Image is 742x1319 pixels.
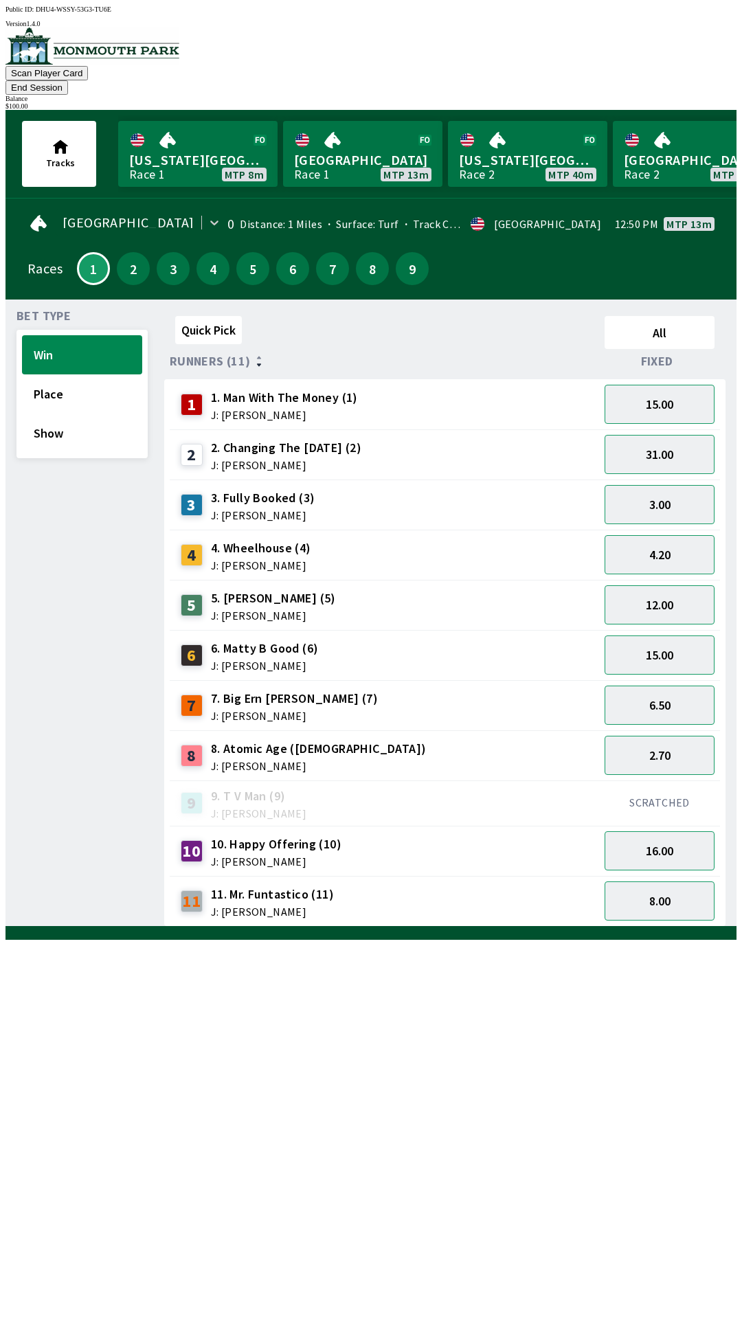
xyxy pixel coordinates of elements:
[227,218,234,229] div: 0
[396,252,429,285] button: 9
[211,409,358,420] span: J: [PERSON_NAME]
[294,151,431,169] span: [GEOGRAPHIC_DATA]
[211,389,358,407] span: 1. Man With The Money (1)
[646,843,673,859] span: 16.00
[649,497,671,512] span: 3.00
[211,640,319,657] span: 6. Matty B Good (6)
[605,831,715,870] button: 16.00
[181,444,203,466] div: 2
[605,796,715,809] div: SCRATCHED
[294,169,330,180] div: Race 1
[181,745,203,767] div: 8
[211,510,315,521] span: J: [PERSON_NAME]
[211,560,311,571] span: J: [PERSON_NAME]
[175,316,242,344] button: Quick Pick
[316,252,349,285] button: 7
[181,890,203,912] div: 11
[211,539,311,557] span: 4. Wheelhouse (4)
[646,447,673,462] span: 31.00
[63,217,194,228] span: [GEOGRAPHIC_DATA]
[170,356,251,367] span: Runners (11)
[22,414,142,453] button: Show
[22,121,96,187] button: Tracks
[181,695,203,717] div: 7
[120,264,146,273] span: 2
[236,252,269,285] button: 5
[129,169,165,180] div: Race 1
[649,697,671,713] span: 6.50
[181,840,203,862] div: 10
[276,252,309,285] button: 6
[383,169,429,180] span: MTP 13m
[280,264,306,273] span: 6
[599,354,720,368] div: Fixed
[5,20,737,27] div: Version 1.4.0
[624,169,660,180] div: Race 2
[170,354,599,368] div: Runners (11)
[605,585,715,624] button: 12.00
[211,787,306,805] span: 9. T V Man (9)
[22,335,142,374] button: Win
[359,264,385,273] span: 8
[211,760,427,771] span: J: [PERSON_NAME]
[211,906,334,917] span: J: [PERSON_NAME]
[611,325,708,341] span: All
[211,610,336,621] span: J: [PERSON_NAME]
[118,121,278,187] a: [US_STATE][GEOGRAPHIC_DATA]Race 1MTP 8m
[319,264,346,273] span: 7
[646,597,673,613] span: 12.00
[211,460,361,471] span: J: [PERSON_NAME]
[646,396,673,412] span: 15.00
[605,881,715,921] button: 8.00
[181,322,236,338] span: Quick Pick
[5,66,88,80] button: Scan Player Card
[605,385,715,424] button: 15.00
[5,5,737,13] div: Public ID:
[77,252,110,285] button: 1
[27,263,63,274] div: Races
[605,635,715,675] button: 15.00
[211,856,341,867] span: J: [PERSON_NAME]
[605,316,715,349] button: All
[181,394,203,416] div: 1
[16,311,71,322] span: Bet Type
[646,647,673,663] span: 15.00
[649,893,671,909] span: 8.00
[605,435,715,474] button: 31.00
[200,264,226,273] span: 4
[211,589,336,607] span: 5. [PERSON_NAME] (5)
[641,356,673,367] span: Fixed
[211,808,306,819] span: J: [PERSON_NAME]
[181,544,203,566] div: 4
[225,169,264,180] span: MTP 8m
[615,218,658,229] span: 12:50 PM
[211,886,334,903] span: 11. Mr. Funtastico (11)
[34,386,131,402] span: Place
[605,485,715,524] button: 3.00
[211,489,315,507] span: 3. Fully Booked (3)
[117,252,150,285] button: 2
[211,439,361,457] span: 2. Changing The [DATE] (2)
[82,265,105,272] span: 1
[196,252,229,285] button: 4
[448,121,607,187] a: [US_STATE][GEOGRAPHIC_DATA]Race 2MTP 40m
[36,5,111,13] span: DHU4-WSSY-53G3-TU6E
[459,151,596,169] span: [US_STATE][GEOGRAPHIC_DATA]
[160,264,186,273] span: 3
[459,169,495,180] div: Race 2
[129,151,267,169] span: [US_STATE][GEOGRAPHIC_DATA]
[211,835,341,853] span: 10. Happy Offering (10)
[211,710,378,721] span: J: [PERSON_NAME]
[283,121,442,187] a: [GEOGRAPHIC_DATA]Race 1MTP 13m
[605,686,715,725] button: 6.50
[157,252,190,285] button: 3
[5,102,737,110] div: $ 100.00
[494,218,601,229] div: [GEOGRAPHIC_DATA]
[181,494,203,516] div: 3
[240,264,266,273] span: 5
[399,217,520,231] span: Track Condition: Firm
[649,547,671,563] span: 4.20
[322,217,399,231] span: Surface: Turf
[34,347,131,363] span: Win
[666,218,712,229] span: MTP 13m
